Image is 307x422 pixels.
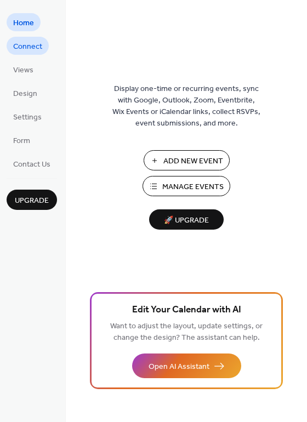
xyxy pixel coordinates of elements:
span: Design [13,88,37,100]
a: Contact Us [7,155,57,173]
span: Manage Events [162,181,224,193]
span: Views [13,65,33,76]
button: Add New Event [144,150,230,170]
a: Settings [7,107,48,126]
span: Add New Event [163,156,223,167]
span: Form [13,135,30,147]
a: Home [7,13,41,31]
button: Upgrade [7,190,57,210]
a: Design [7,84,44,102]
span: Contact Us [13,159,50,170]
span: 🚀 Upgrade [156,213,217,228]
button: Manage Events [143,176,230,196]
span: Edit Your Calendar with AI [132,303,241,318]
button: Open AI Assistant [132,353,241,378]
span: Settings [13,112,42,123]
a: Views [7,60,40,78]
span: Connect [13,41,42,53]
span: Open AI Assistant [149,361,209,373]
span: Upgrade [15,195,49,207]
span: Want to adjust the layout, update settings, or change the design? The assistant can help. [110,319,263,345]
button: 🚀 Upgrade [149,209,224,230]
span: Display one-time or recurring events, sync with Google, Outlook, Zoom, Eventbrite, Wix Events or ... [112,83,260,129]
a: Form [7,131,37,149]
a: Connect [7,37,49,55]
span: Home [13,18,34,29]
